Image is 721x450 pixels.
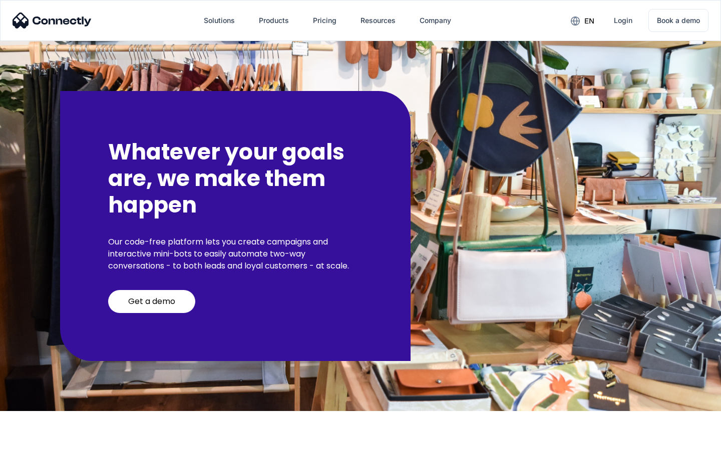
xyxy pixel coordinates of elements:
[13,12,92,28] img: Connectly Logo
[606,8,640,32] a: Login
[420,13,451,27] div: Company
[648,9,708,32] a: Book a demo
[108,236,363,272] p: Our code-free platform lets you create campaigns and interactive mini-bots to easily automate two...
[204,13,235,27] div: Solutions
[313,13,336,27] div: Pricing
[614,13,632,27] div: Login
[305,8,344,32] a: Pricing
[584,14,594,28] div: en
[108,290,195,313] a: Get a demo
[108,139,363,218] h2: Whatever your goals are, we make them happen
[20,432,60,446] ul: Language list
[10,432,60,446] aside: Language selected: English
[360,13,396,27] div: Resources
[128,296,175,306] div: Get a demo
[259,13,289,27] div: Products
